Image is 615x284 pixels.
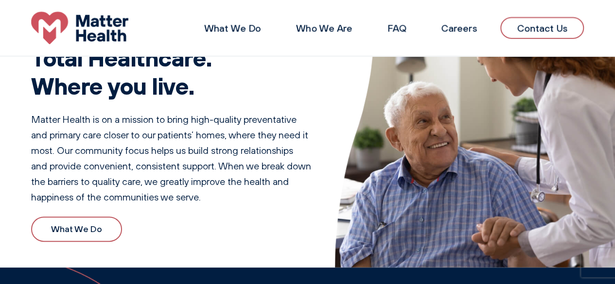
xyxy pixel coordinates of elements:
p: Matter Health is on a mission to bring high-quality preventative and primary care closer to our p... [31,112,312,205]
a: Contact Us [500,17,584,39]
a: Who We Are [296,22,352,34]
a: Careers [441,22,477,34]
a: What We Do [204,22,261,34]
h1: Total Healthcare. Where you live. [31,44,312,100]
a: FAQ [387,22,406,34]
a: What We Do [31,217,122,242]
